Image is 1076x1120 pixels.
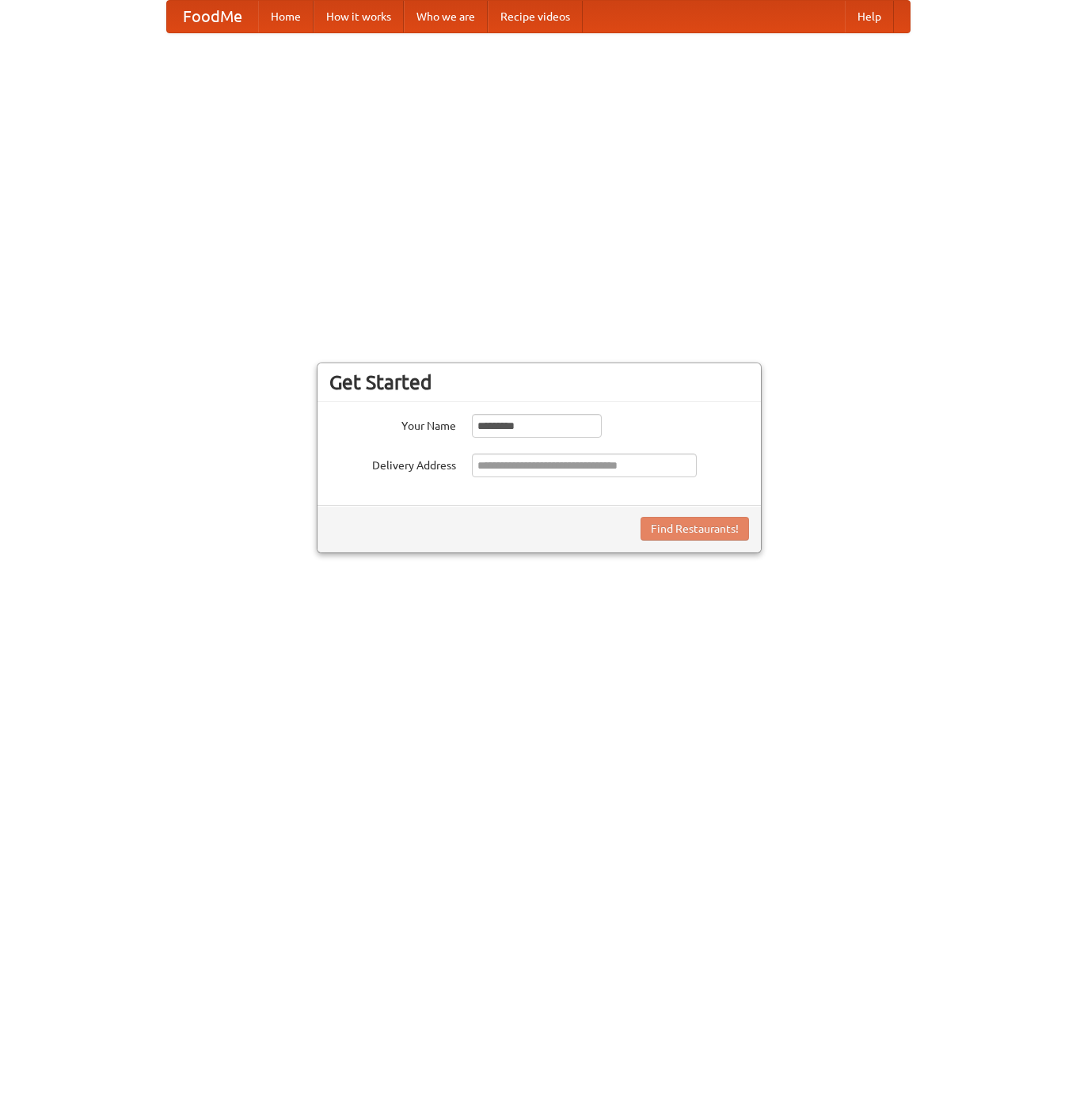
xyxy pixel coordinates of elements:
label: Your Name [329,414,456,434]
a: Recipe videos [488,1,583,32]
a: Who we are [404,1,488,32]
a: FoodMe [167,1,258,32]
button: Find Restaurants! [641,517,749,541]
label: Delivery Address [329,454,456,473]
a: Home [258,1,314,32]
a: How it works [314,1,404,32]
h3: Get Started [329,370,749,394]
a: Help [845,1,894,32]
